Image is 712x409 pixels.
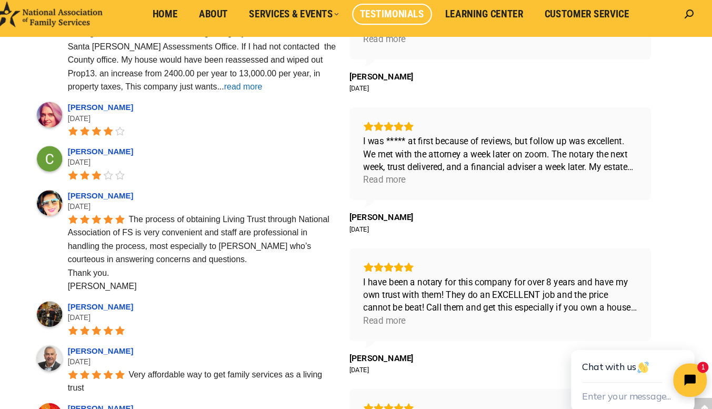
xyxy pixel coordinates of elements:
[96,156,351,166] div: [DATE]
[96,398,351,408] div: [DATE]
[375,38,415,51] div: Read more
[96,188,161,196] a: [PERSON_NAME]
[375,255,633,264] div: Rating: 5.0 out of 5
[96,388,161,397] a: [PERSON_NAME]
[96,197,351,208] div: [DATE]
[26,9,129,33] img: National Association of Family Services
[220,15,247,27] span: About
[452,15,526,27] span: Learning Center
[445,11,533,31] a: Learning Center
[362,341,422,350] span: [PERSON_NAME]
[96,356,338,377] span: Very affordable way to get family services as a living trust
[375,171,415,183] div: Read more
[362,75,422,85] span: [PERSON_NAME]
[547,303,712,409] iframe: Tidio Chat
[96,302,351,313] div: [DATE]
[96,210,345,282] span: The process of obtaining Living Trust through National Association of FS is very convenient and s...
[362,341,422,350] a: Review by Debbie N
[375,267,633,304] div: I have been a notary for this company for over 8 years and have my own trust with them! They do a...
[243,85,279,94] span: read more
[375,387,633,397] div: Rating: 5.0 out of 5
[372,15,432,27] span: Testimonials
[364,11,439,31] a: Testimonials
[362,208,422,217] span: [PERSON_NAME]
[546,15,625,27] span: Customer Service
[362,75,422,85] a: Review by Suzanne W
[375,135,633,171] div: I was ***** at first because of reviews, but follow up was excellent. We met with the attorney a ...
[96,105,161,113] a: [PERSON_NAME]
[96,114,351,125] div: [DATE]
[267,15,352,27] span: Services & Events
[362,87,380,95] div: [DATE]
[375,122,633,132] div: Rating: 5.0 out of 5
[213,11,255,31] a: About
[362,208,422,217] a: Review by Kathryn F
[96,293,161,301] a: [PERSON_NAME]
[538,11,633,31] a: Customer Service
[362,352,380,361] div: [DATE]
[375,304,415,316] div: Read more
[96,344,351,354] div: [DATE]
[176,15,200,27] span: Home
[362,220,380,228] div: [DATE]
[169,11,207,31] a: Home
[96,334,161,343] a: [PERSON_NAME]
[96,146,161,155] a: [PERSON_NAME]
[237,85,244,94] span: ...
